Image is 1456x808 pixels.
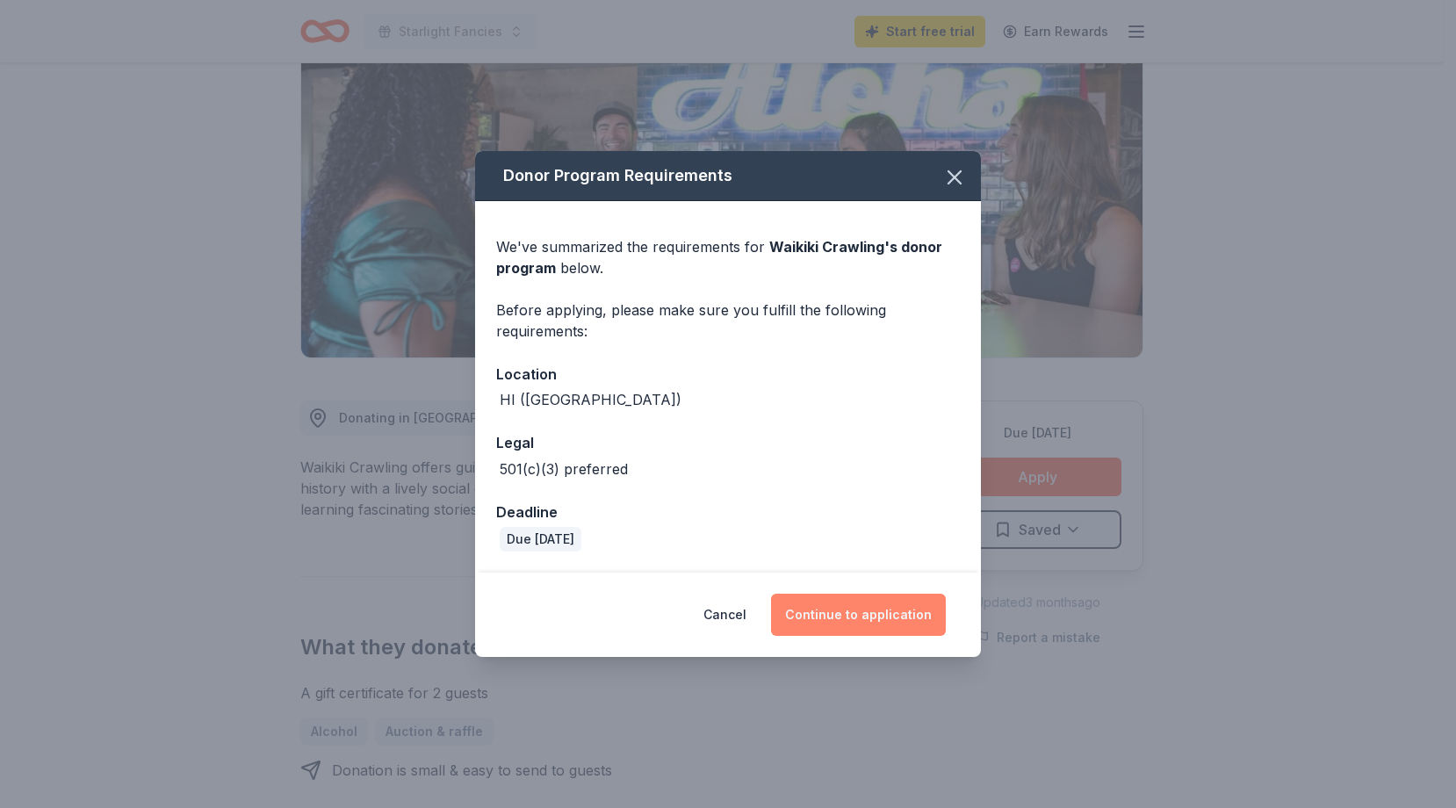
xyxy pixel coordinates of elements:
div: Before applying, please make sure you fulfill the following requirements: [496,299,960,342]
div: Due [DATE] [500,527,581,552]
div: Donor Program Requirements [475,151,981,201]
div: 501(c)(3) preferred [500,458,628,480]
div: Location [496,363,960,386]
div: HI ([GEOGRAPHIC_DATA]) [500,389,681,410]
button: Continue to application [771,594,946,636]
div: Deadline [496,501,960,523]
button: Cancel [703,594,746,636]
div: We've summarized the requirements for below. [496,236,960,278]
div: Legal [496,431,960,454]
